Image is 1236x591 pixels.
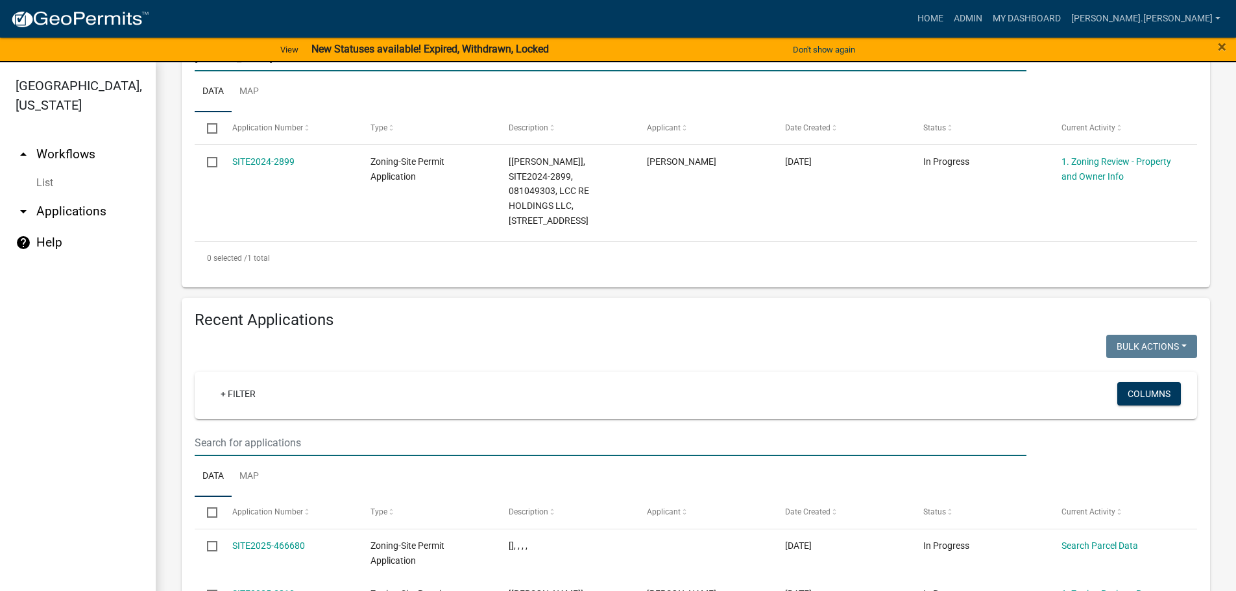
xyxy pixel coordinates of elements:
[773,112,911,143] datatable-header-cell: Date Created
[1218,39,1226,54] button: Close
[911,497,1049,528] datatable-header-cell: Status
[1061,156,1171,182] a: 1. Zoning Review - Property and Owner Info
[195,311,1197,330] h4: Recent Applications
[232,71,267,113] a: Map
[635,112,773,143] datatable-header-cell: Applicant
[275,39,304,60] a: View
[509,540,527,551] span: [], , , ,
[1218,38,1226,56] span: ×
[496,112,635,143] datatable-header-cell: Description
[232,540,305,551] a: SITE2025-466680
[785,540,812,551] span: 08/20/2025
[1117,382,1181,405] button: Columns
[370,156,444,182] span: Zoning-Site Permit Application
[16,235,31,250] i: help
[647,123,681,132] span: Applicant
[785,507,830,516] span: Date Created
[785,156,812,167] span: 02/15/2024
[912,6,949,31] a: Home
[370,540,444,566] span: Zoning-Site Permit Application
[210,382,266,405] a: + Filter
[232,123,303,132] span: Application Number
[509,123,548,132] span: Description
[370,507,387,516] span: Type
[1106,335,1197,358] button: Bulk Actions
[923,156,969,167] span: In Progress
[195,497,219,528] datatable-header-cell: Select
[1061,540,1138,551] a: Search Parcel Data
[232,456,267,498] a: Map
[357,497,496,528] datatable-header-cell: Type
[785,123,830,132] span: Date Created
[647,507,681,516] span: Applicant
[788,39,860,60] button: Don't show again
[232,507,303,516] span: Application Number
[773,497,911,528] datatable-header-cell: Date Created
[195,242,1197,274] div: 1 total
[1061,507,1115,516] span: Current Activity
[1066,6,1226,31] a: [PERSON_NAME].[PERSON_NAME]
[923,507,946,516] span: Status
[232,156,295,167] a: SITE2024-2899
[635,497,773,528] datatable-header-cell: Applicant
[311,43,549,55] strong: New Statuses available! Expired, Withdrawn, Locked
[195,456,232,498] a: Data
[988,6,1066,31] a: My Dashboard
[911,112,1049,143] datatable-header-cell: Status
[357,112,496,143] datatable-header-cell: Type
[219,497,357,528] datatable-header-cell: Application Number
[509,507,548,516] span: Description
[949,6,988,31] a: Admin
[195,112,219,143] datatable-header-cell: Select
[207,254,247,263] span: 0 selected /
[16,204,31,219] i: arrow_drop_down
[496,497,635,528] datatable-header-cell: Description
[923,540,969,551] span: In Progress
[647,156,716,167] span: Jarrod Althoff
[509,156,589,226] span: [Alex Lindsay], SITE2024-2899, 081049303, LCC RE HOLDINGS LLC, 28650 ST HWY 34
[1061,123,1115,132] span: Current Activity
[923,123,946,132] span: Status
[195,71,232,113] a: Data
[370,123,387,132] span: Type
[1049,112,1187,143] datatable-header-cell: Current Activity
[1049,497,1187,528] datatable-header-cell: Current Activity
[219,112,357,143] datatable-header-cell: Application Number
[16,147,31,162] i: arrow_drop_up
[195,429,1026,456] input: Search for applications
